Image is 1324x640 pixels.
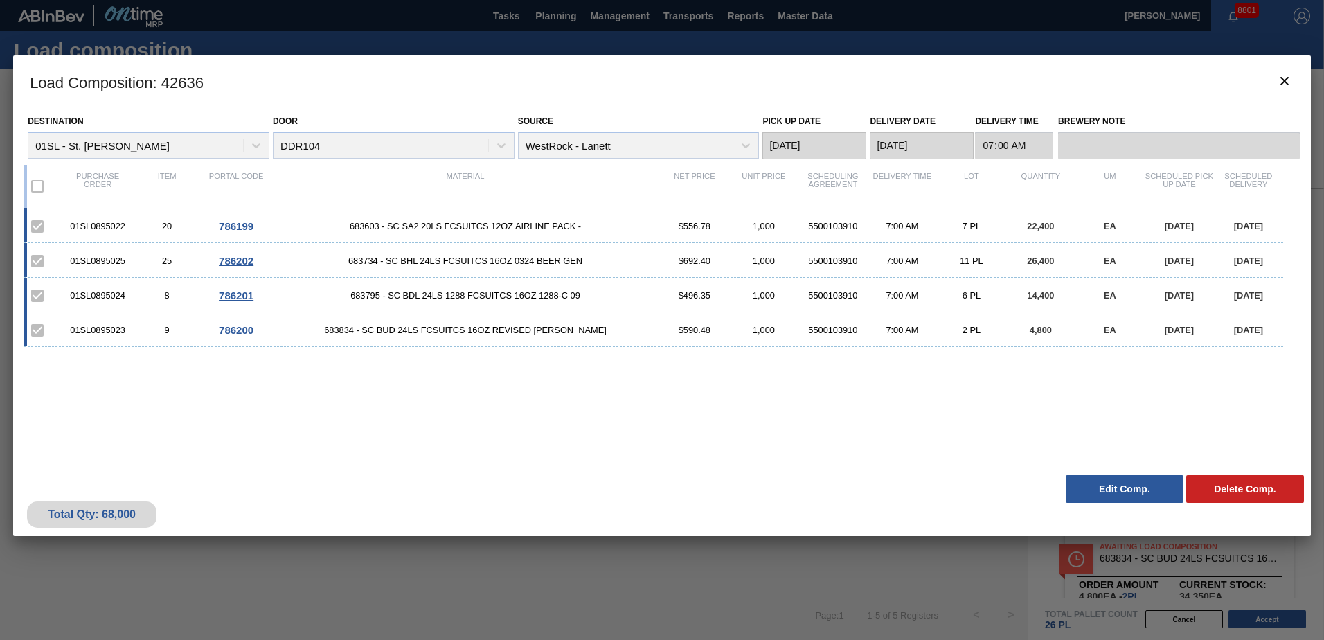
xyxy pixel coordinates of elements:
[868,290,937,301] div: 7:00 AM
[63,256,132,266] div: 01SL0895025
[729,325,798,335] div: 1,000
[1027,256,1054,266] span: 26,400
[37,508,146,521] div: Total Qty: 68,000
[937,172,1006,201] div: Lot
[271,256,660,266] span: 683734 - SC BHL 24LS FCSUITCS 16OZ 0324 BEER GEN
[1066,475,1183,503] button: Edit Comp.
[868,221,937,231] div: 7:00 AM
[729,172,798,201] div: Unit Price
[762,116,821,126] label: Pick up Date
[219,324,253,336] span: 786200
[271,172,660,201] div: Material
[1006,172,1075,201] div: Quantity
[937,256,1006,266] div: 11 PL
[202,220,271,232] div: Go to Order
[1104,290,1116,301] span: EA
[870,132,974,159] input: mm/dd/yyyy
[271,290,660,301] span: 683795 - SC BDL 24LS 1288 FCSUITCS 16OZ 1288-C 09
[1165,221,1194,231] span: [DATE]
[1165,325,1194,335] span: [DATE]
[798,256,868,266] div: 5500103910
[937,325,1006,335] div: 2 PL
[660,256,729,266] div: $692.40
[202,324,271,336] div: Go to Order
[798,325,868,335] div: 5500103910
[132,290,202,301] div: 8
[1104,325,1116,335] span: EA
[132,221,202,231] div: 20
[1165,290,1194,301] span: [DATE]
[660,221,729,231] div: $556.78
[13,55,1311,108] h3: Load Composition : 42636
[937,221,1006,231] div: 7 PL
[1145,172,1214,201] div: Scheduled Pick up Date
[63,221,132,231] div: 01SL0895022
[1234,256,1263,266] span: [DATE]
[1027,221,1054,231] span: 22,400
[1058,112,1300,132] label: Brewery Note
[937,290,1006,301] div: 6 PL
[1104,256,1116,266] span: EA
[729,256,798,266] div: 1,000
[660,290,729,301] div: $496.35
[202,290,271,301] div: Go to Order
[132,325,202,335] div: 9
[63,290,132,301] div: 01SL0895024
[729,221,798,231] div: 1,000
[1075,172,1145,201] div: UM
[202,172,271,201] div: Portal code
[762,132,866,159] input: mm/dd/yyyy
[1186,475,1304,503] button: Delete Comp.
[870,116,935,126] label: Delivery Date
[868,256,937,266] div: 7:00 AM
[975,112,1053,132] label: Delivery Time
[63,172,132,201] div: Purchase order
[63,325,132,335] div: 01SL0895023
[1165,256,1194,266] span: [DATE]
[219,220,253,232] span: 786199
[219,255,253,267] span: 786202
[660,172,729,201] div: Net Price
[660,325,729,335] div: $590.48
[1234,290,1263,301] span: [DATE]
[28,116,83,126] label: Destination
[132,256,202,266] div: 25
[729,290,798,301] div: 1,000
[271,325,660,335] span: 683834 - SC BUD 24LS FCSUITCS 16OZ REVISED CALLO
[868,325,937,335] div: 7:00 AM
[202,255,271,267] div: Go to Order
[1214,172,1283,201] div: Scheduled Delivery
[868,172,937,201] div: Delivery Time
[518,116,553,126] label: Source
[1234,221,1263,231] span: [DATE]
[271,221,660,231] span: 683603 - SC SA2 20LS FCSUITCS 12OZ AIRLINE PACK -
[1027,290,1054,301] span: 14,400
[1234,325,1263,335] span: [DATE]
[132,172,202,201] div: Item
[219,290,253,301] span: 786201
[1030,325,1052,335] span: 4,800
[798,221,868,231] div: 5500103910
[798,290,868,301] div: 5500103910
[1104,221,1116,231] span: EA
[273,116,298,126] label: Door
[798,172,868,201] div: Scheduling Agreement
